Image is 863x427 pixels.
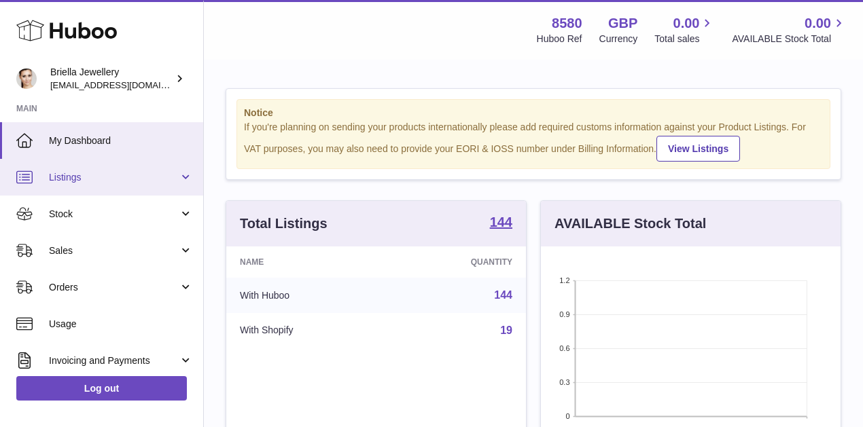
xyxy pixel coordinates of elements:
[490,215,512,231] a: 144
[226,278,388,313] td: With Huboo
[494,289,512,301] a: 144
[565,412,569,420] text: 0
[244,121,823,162] div: If you're planning on sending your products internationally please add required customs informati...
[49,354,179,367] span: Invoicing and Payments
[673,14,700,33] span: 0.00
[654,33,715,45] span: Total sales
[559,344,569,352] text: 0.6
[50,66,173,92] div: Briella Jewellery
[16,376,187,401] a: Log out
[552,14,582,33] strong: 8580
[49,281,179,294] span: Orders
[656,136,740,162] a: View Listings
[49,244,179,257] span: Sales
[559,310,569,318] text: 0.9
[805,14,831,33] span: 0.00
[490,215,512,229] strong: 144
[49,318,193,331] span: Usage
[537,33,582,45] div: Huboo Ref
[388,246,526,278] th: Quantity
[226,313,388,348] td: With Shopify
[732,14,847,45] a: 0.00 AVAILABLE Stock Total
[16,69,37,89] img: hello@briellajewellery.com
[226,246,388,278] th: Name
[49,134,193,147] span: My Dashboard
[554,215,706,233] h3: AVAILABLE Stock Total
[50,79,200,90] span: [EMAIL_ADDRESS][DOMAIN_NAME]
[49,171,179,184] span: Listings
[240,215,328,233] h3: Total Listings
[49,208,179,221] span: Stock
[500,324,512,336] a: 19
[608,14,637,33] strong: GBP
[599,33,638,45] div: Currency
[559,276,569,284] text: 1.2
[732,33,847,45] span: AVAILABLE Stock Total
[654,14,715,45] a: 0.00 Total sales
[559,378,569,386] text: 0.3
[244,107,823,119] strong: Notice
